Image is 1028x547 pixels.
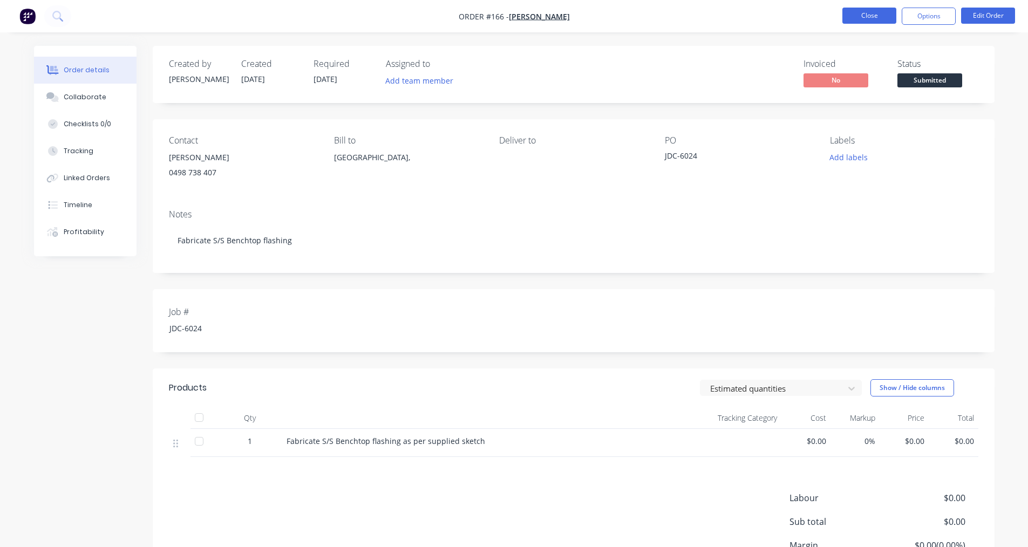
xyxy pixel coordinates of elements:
[902,8,956,25] button: Options
[169,165,317,180] div: 0498 738 407
[169,305,304,318] label: Job #
[386,59,494,69] div: Assigned to
[933,435,973,447] span: $0.00
[804,59,884,69] div: Invoiced
[64,200,92,210] div: Timeline
[34,218,137,245] button: Profitability
[34,165,137,192] button: Linked Orders
[824,150,874,165] button: Add labels
[241,74,265,84] span: [DATE]
[499,135,647,146] div: Deliver to
[334,150,482,165] div: [GEOGRAPHIC_DATA],
[334,150,482,184] div: [GEOGRAPHIC_DATA],
[169,135,317,146] div: Contact
[786,435,826,447] span: $0.00
[287,436,485,446] span: Fabricate S/S Benchtop flashing as per supplied sketch
[386,73,459,88] button: Add team member
[789,491,886,504] span: Labour
[169,150,317,165] div: [PERSON_NAME]
[34,84,137,111] button: Collaborate
[248,435,252,447] span: 1
[161,320,296,336] div: JDC-6024
[897,73,962,90] button: Submitted
[897,59,978,69] div: Status
[804,73,868,87] span: No
[660,407,781,429] div: Tracking Category
[314,59,373,69] div: Required
[835,435,875,447] span: 0%
[64,173,110,183] div: Linked Orders
[217,407,282,429] div: Qty
[509,11,570,22] a: [PERSON_NAME]
[870,379,954,396] button: Show / Hide columns
[34,111,137,138] button: Checklists 0/0
[830,407,880,429] div: Markup
[830,135,978,146] div: Labels
[665,150,800,165] div: JDC-6024
[34,57,137,84] button: Order details
[314,74,337,84] span: [DATE]
[781,407,830,429] div: Cost
[379,73,459,88] button: Add team member
[169,59,228,69] div: Created by
[789,515,886,528] span: Sub total
[885,491,965,504] span: $0.00
[64,92,106,102] div: Collaborate
[169,209,978,220] div: Notes
[885,515,965,528] span: $0.00
[880,407,929,429] div: Price
[241,59,301,69] div: Created
[34,138,137,165] button: Tracking
[19,8,36,24] img: Factory
[169,73,228,85] div: [PERSON_NAME]
[961,8,1015,24] button: Edit Order
[64,65,110,75] div: Order details
[169,224,978,257] div: Fabricate S/S Benchtop flashing
[884,435,924,447] span: $0.00
[169,150,317,184] div: [PERSON_NAME]0498 738 407
[334,135,482,146] div: Bill to
[929,407,978,429] div: Total
[64,146,93,156] div: Tracking
[459,11,509,22] span: Order #166 -
[842,8,896,24] button: Close
[34,192,137,218] button: Timeline
[169,381,207,394] div: Products
[64,119,111,129] div: Checklists 0/0
[64,227,104,237] div: Profitability
[665,135,813,146] div: PO
[897,73,962,87] span: Submitted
